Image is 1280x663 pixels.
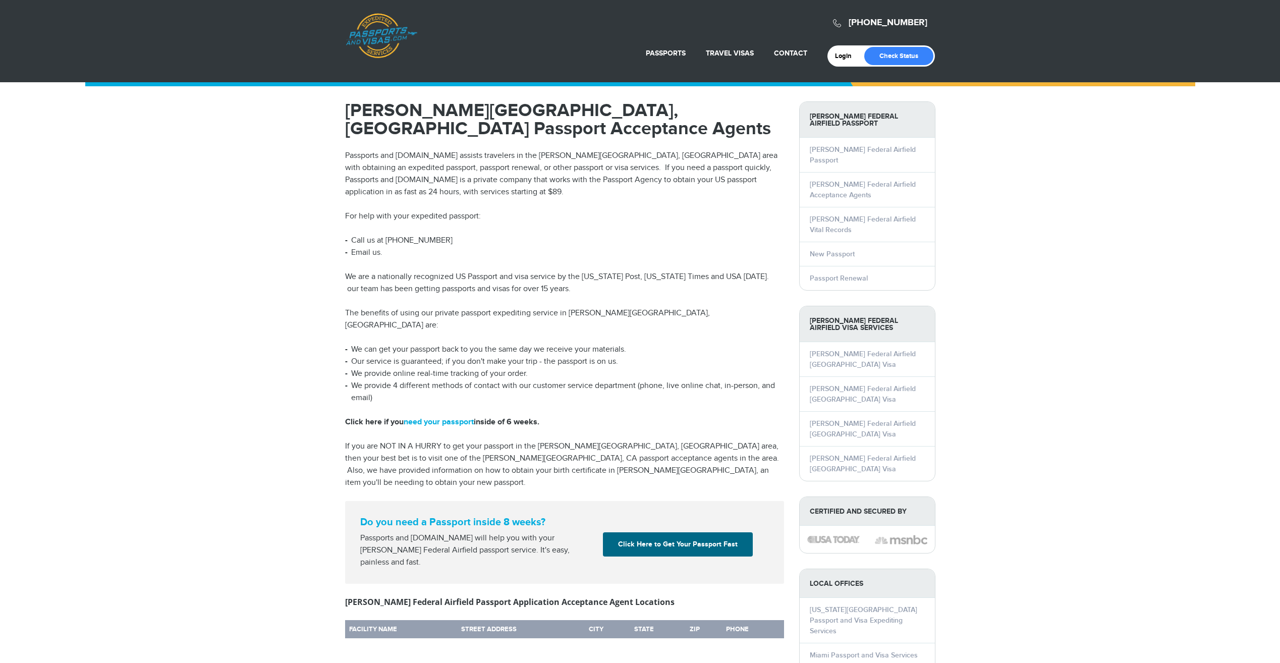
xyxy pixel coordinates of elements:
[345,368,784,380] li: We provide online real-time tracking of your order.
[457,620,585,641] th: Street Address
[810,384,916,404] a: [PERSON_NAME] Federal Airfield [GEOGRAPHIC_DATA] Visa
[810,250,855,258] a: New Passport
[346,13,417,59] a: Passports & [DOMAIN_NAME]
[800,569,935,598] strong: LOCAL OFFICES
[807,536,860,543] img: image description
[810,350,916,369] a: [PERSON_NAME] Federal Airfield [GEOGRAPHIC_DATA] Visa
[810,605,917,635] a: [US_STATE][GEOGRAPHIC_DATA] Passport and Visa Expediting Services
[345,380,784,404] li: We provide 4 different methods of contact with our customer service department (phone, live onlin...
[875,534,927,546] img: image description
[646,49,686,58] a: Passports
[345,620,458,641] th: Facility Name
[835,52,859,60] a: Login
[585,620,630,641] th: City
[849,17,927,28] a: [PHONE_NUMBER]
[345,596,784,608] h3: [PERSON_NAME] Federal Airfield Passport Application Acceptance Agent Locations
[603,532,753,557] a: Click Here to Get Your Passport Fast
[345,307,784,332] p: The benefits of using our private passport expediting service in [PERSON_NAME][GEOGRAPHIC_DATA], ...
[810,215,916,234] a: [PERSON_NAME] Federal Airfield Vital Records
[345,101,784,138] h1: [PERSON_NAME][GEOGRAPHIC_DATA], [GEOGRAPHIC_DATA] Passport Acceptance Agents
[864,47,933,65] a: Check Status
[810,419,916,438] a: [PERSON_NAME] Federal Airfield [GEOGRAPHIC_DATA] Visa
[356,532,599,569] div: Passports and [DOMAIN_NAME] will help you with your [PERSON_NAME] Federal Airfield passport servi...
[800,497,935,526] strong: Certified and Secured by
[810,274,868,283] a: Passport Renewal
[345,247,784,259] li: Email us.
[345,210,784,223] p: For help with your expedited passport:
[810,180,916,199] a: [PERSON_NAME] Federal Airfield Acceptance Agents
[345,440,784,489] p: If you are NOT IN A HURRY to get your passport in the [PERSON_NAME][GEOGRAPHIC_DATA], [GEOGRAPHIC...
[345,417,539,427] strong: Click here if you inside of 6 weeks.
[360,516,769,528] strong: Do you need a Passport inside 8 weeks?
[345,150,784,198] p: Passports and [DOMAIN_NAME] assists travelers in the [PERSON_NAME][GEOGRAPHIC_DATA], [GEOGRAPHIC_...
[800,306,935,342] strong: [PERSON_NAME] Federal Airfield Visa Services
[706,49,754,58] a: Travel Visas
[810,454,916,473] a: [PERSON_NAME] Federal Airfield [GEOGRAPHIC_DATA] Visa
[345,356,784,368] li: Our service is guaranteed; if you don't make your trip - the passport is on us.
[345,235,784,247] li: Call us at [PHONE_NUMBER]
[404,417,474,427] a: need your passport
[774,49,807,58] a: Contact
[630,620,686,641] th: State
[345,271,784,295] p: We are a nationally recognized US Passport and visa service by the [US_STATE] Post, [US_STATE] Ti...
[810,145,916,164] a: [PERSON_NAME] Federal Airfield Passport
[810,651,918,659] a: Miami Passport and Visa Services
[686,620,722,641] th: Zip
[345,344,784,356] li: We can get your passport back to you the same day we receive your materials.
[722,620,784,641] th: Phone
[800,102,935,138] strong: [PERSON_NAME] Federal Airfield Passport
